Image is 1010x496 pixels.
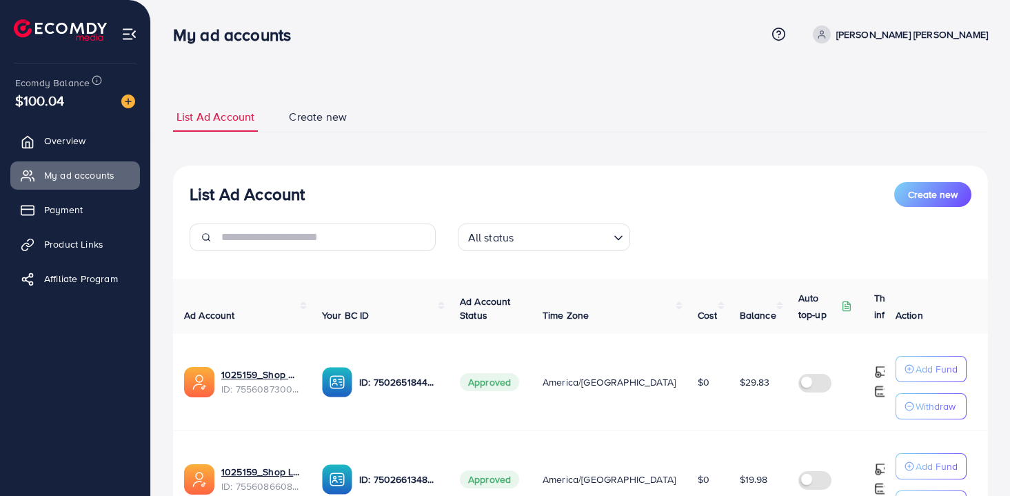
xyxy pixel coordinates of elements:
[874,462,889,477] img: top-up amount
[10,127,140,155] a: Overview
[460,373,519,391] span: Approved
[173,25,302,45] h3: My ad accounts
[836,26,988,43] p: [PERSON_NAME] [PERSON_NAME]
[176,109,254,125] span: List Ad Account
[874,365,889,379] img: top-up amount
[874,384,889,399] img: top-up amount
[184,464,214,495] img: ic-ads-acc.e4c84228.svg
[874,482,889,496] img: top-up amount
[322,464,352,495] img: ic-ba-acc.ded83a64.svg
[121,95,135,108] img: image
[518,225,607,248] input: Search for option
[15,76,90,90] span: Ecomdy Balance
[894,182,971,207] button: Create new
[896,356,967,382] button: Add Fund
[698,308,718,322] span: Cost
[10,230,140,258] a: Product Links
[458,224,630,251] div: Search for option
[190,184,305,204] h3: List Ad Account
[221,479,300,493] span: ID: 7556086608131358727
[896,308,923,322] span: Action
[807,26,988,43] a: [PERSON_NAME] [PERSON_NAME]
[221,465,300,493] div: <span class='underline'>1025159_Shop Long_1759288731583</span></br>7556086608131358727
[15,90,64,110] span: $100.04
[359,374,438,390] p: ID: 7502651844049633287
[221,382,300,396] span: ID: 7556087300652941329
[10,161,140,189] a: My ad accounts
[543,473,676,486] span: America/[GEOGRAPHIC_DATA]
[916,398,956,415] p: Withdraw
[44,134,85,148] span: Overview
[221,368,300,396] div: <span class='underline'>1025159_Shop Do_1759288692994</span></br>7556087300652941329
[543,308,589,322] span: Time Zone
[121,26,137,42] img: menu
[10,196,140,224] a: Payment
[798,290,838,323] p: Auto top-up
[184,308,235,322] span: Ad Account
[896,453,967,479] button: Add Fund
[543,375,676,389] span: America/[GEOGRAPHIC_DATA]
[44,272,118,286] span: Affiliate Program
[44,168,114,182] span: My ad accounts
[10,265,140,292] a: Affiliate Program
[740,473,768,486] span: $19.98
[322,367,352,397] img: ic-ba-acc.ded83a64.svg
[184,367,214,397] img: ic-ads-acc.e4c84228.svg
[221,368,300,381] a: 1025159_Shop Do_1759288692994
[896,393,967,419] button: Withdraw
[908,188,958,201] span: Create new
[465,228,517,248] span: All status
[698,473,709,486] span: $0
[916,361,958,377] p: Add Fund
[322,308,370,322] span: Your BC ID
[44,203,83,217] span: Payment
[916,458,958,475] p: Add Fund
[698,375,709,389] span: $0
[14,19,107,41] img: logo
[460,470,519,488] span: Approved
[740,308,776,322] span: Balance
[359,471,438,488] p: ID: 7502661348335632385
[44,237,103,251] span: Product Links
[289,109,347,125] span: Create new
[460,295,511,322] span: Ad Account Status
[874,290,942,323] p: Threshold information
[221,465,300,479] a: 1025159_Shop Long_1759288731583
[740,375,770,389] span: $29.83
